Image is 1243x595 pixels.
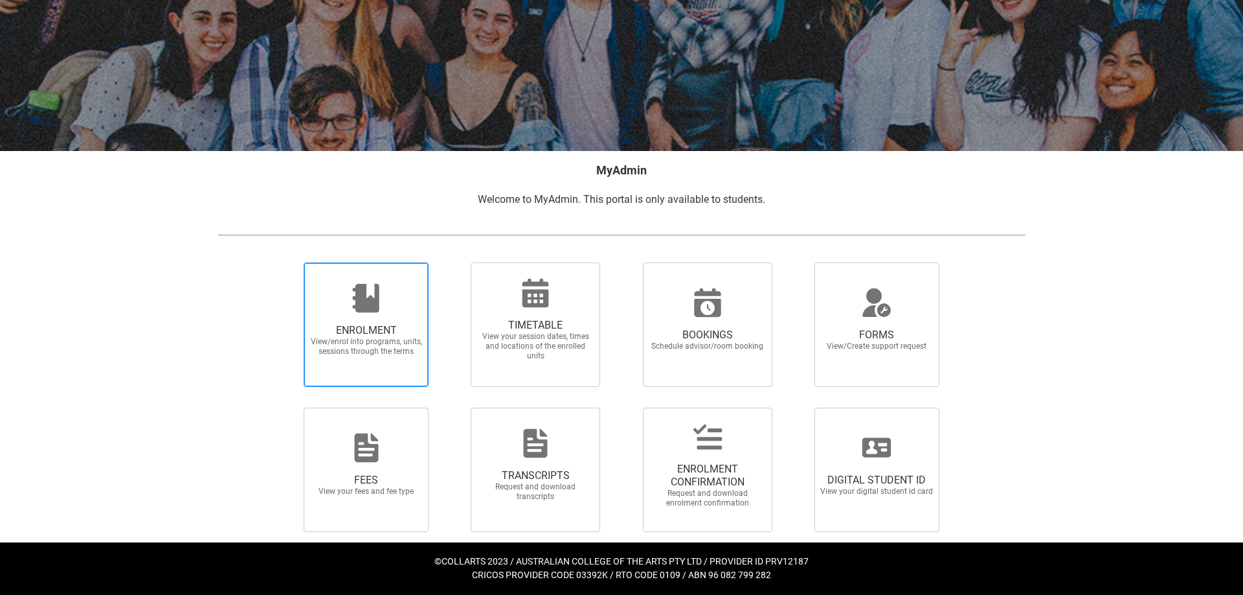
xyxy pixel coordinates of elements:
span: View your fees and fee type [309,487,423,496]
span: FORMS [820,329,934,342]
span: Request and download enrolment confirmation [651,489,765,508]
span: View your session dates, times and locations of the enrolled units [478,332,592,361]
span: Welcome to MyAdmin. This portal is only available to students. [478,193,765,205]
span: ENROLMENT [309,324,423,337]
span: View/Create support request [820,342,934,351]
span: BOOKINGS [651,329,765,342]
span: Request and download transcripts [478,482,592,502]
h2: MyAdmin [218,161,1025,179]
span: TRANSCRIPTS [478,469,592,482]
span: View your digital student id card [820,487,934,496]
span: ENROLMENT CONFIRMATION [651,463,765,489]
span: View/enrol into programs, units, sessions through the terms [309,337,423,356]
span: FEES [309,474,423,487]
span: DIGITAL STUDENT ID [820,474,934,487]
span: TIMETABLE [478,319,592,332]
span: Schedule advisor/room booking [651,342,765,351]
